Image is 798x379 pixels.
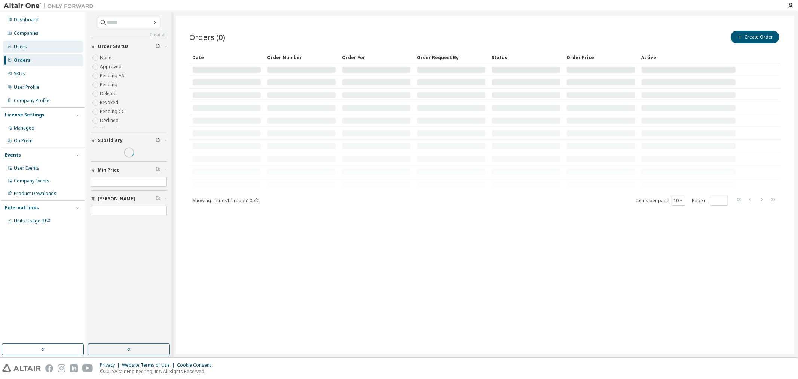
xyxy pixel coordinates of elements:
a: Clear all [91,32,167,38]
div: Companies [14,30,39,36]
div: Users [14,44,27,50]
div: Order Number [267,51,336,63]
span: Clear filter [156,43,160,49]
div: Managed [14,125,34,131]
img: youtube.svg [82,364,93,372]
div: Status [492,51,560,63]
label: Flagged [100,125,119,134]
span: [PERSON_NAME] [98,196,135,202]
span: Orders (0) [189,32,225,42]
img: instagram.svg [58,364,65,372]
div: Dashboard [14,17,39,23]
div: Events [5,152,21,158]
p: © 2025 Altair Engineering, Inc. All Rights Reserved. [100,368,215,375]
div: SKUs [14,71,25,77]
div: Date [192,51,261,63]
span: Page n. [692,196,728,206]
span: Showing entries 1 through 10 of 0 [193,197,259,204]
div: Orders [14,57,31,63]
div: Website Terms of Use [122,362,177,368]
label: None [100,53,113,62]
div: User Events [14,165,39,171]
img: linkedin.svg [70,364,78,372]
div: License Settings [5,112,45,118]
span: Clear filter [156,167,160,173]
button: [PERSON_NAME] [91,191,167,207]
label: Pending CC [100,107,126,116]
img: Altair One [4,2,97,10]
button: Subsidiary [91,132,167,149]
div: Company Profile [14,98,49,104]
img: facebook.svg [45,364,53,372]
span: Subsidiary [98,137,123,143]
div: Order For [342,51,411,63]
label: Pending AS [100,71,126,80]
img: altair_logo.svg [2,364,41,372]
label: Revoked [100,98,120,107]
span: Clear filter [156,137,160,143]
div: Company Events [14,178,49,184]
label: Approved [100,62,123,71]
span: Units Usage BI [14,218,51,224]
div: Order Request By [417,51,486,63]
span: Clear filter [156,196,160,202]
div: Order Price [566,51,635,63]
div: Product Downloads [14,191,56,197]
label: Pending [100,80,119,89]
span: Order Status [98,43,129,49]
div: User Profile [14,84,39,90]
label: Deleted [100,89,118,98]
div: External Links [5,205,39,211]
div: Privacy [100,362,122,368]
div: Cookie Consent [177,362,215,368]
span: Items per page [636,196,685,206]
button: Order Status [91,38,167,55]
button: Min Price [91,162,167,178]
label: Declined [100,116,120,125]
button: Create Order [731,31,779,43]
button: 10 [673,198,684,204]
div: On Prem [14,138,33,144]
div: Active [641,51,736,63]
span: Min Price [98,167,120,173]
